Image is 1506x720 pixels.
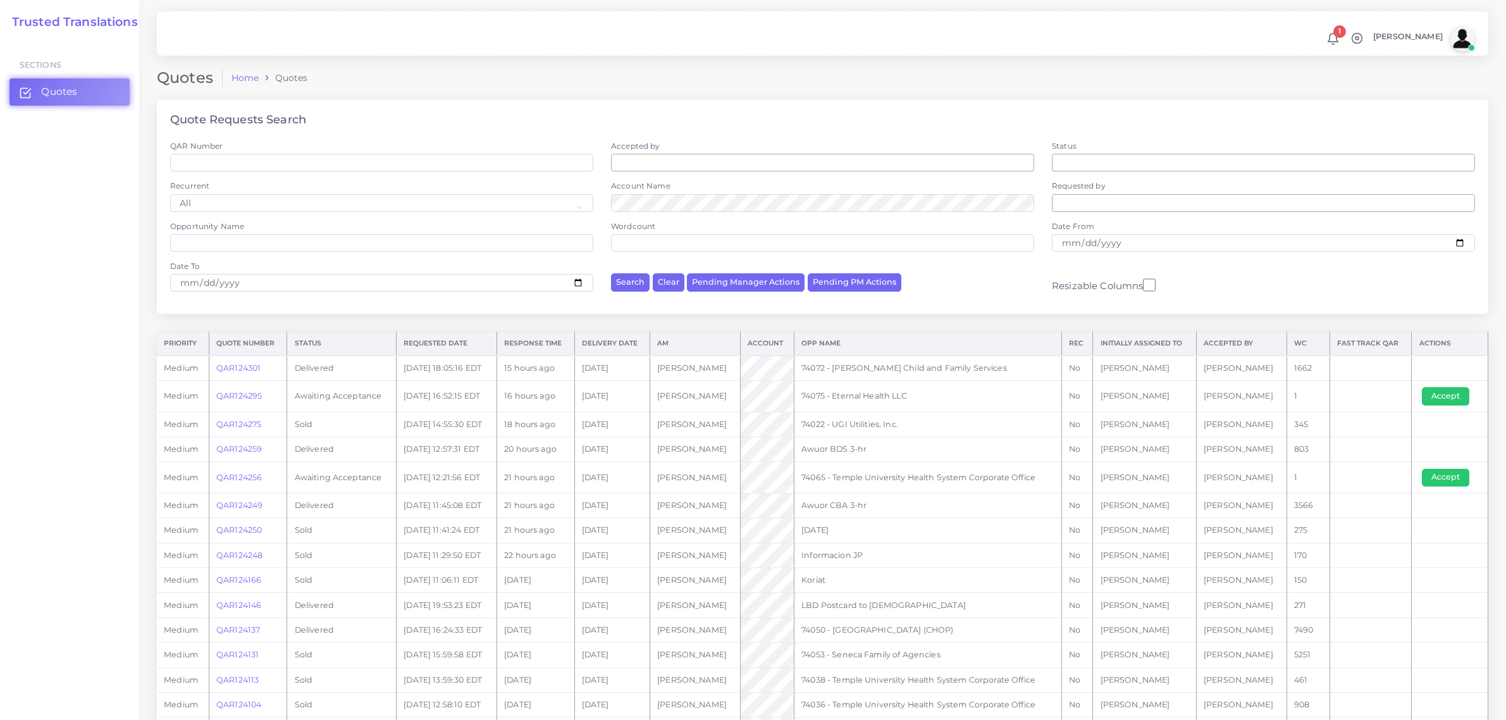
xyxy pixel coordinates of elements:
span: medium [164,675,198,685]
td: No [1061,667,1093,692]
th: Actions [1412,332,1488,356]
a: QAR124295 [216,391,262,400]
button: Clear [653,273,684,292]
td: [PERSON_NAME] [1093,543,1196,568]
td: [PERSON_NAME] [1093,667,1196,692]
td: 74075 - Eternal Health LLC [794,381,1061,412]
td: Awaiting Acceptance [287,381,397,412]
a: QAR124259 [216,444,262,454]
a: QAR124137 [216,625,260,635]
td: [PERSON_NAME] [1093,437,1196,462]
td: Sold [287,412,397,437]
td: [PERSON_NAME] [650,518,740,543]
span: [PERSON_NAME] [1373,33,1443,41]
td: [DATE] 11:06:11 EDT [397,568,497,593]
td: No [1061,568,1093,593]
td: 5251 [1287,643,1330,667]
td: 74053 - Seneca Family of Agencies [794,643,1061,667]
td: Sold [287,543,397,568]
td: [DATE] [574,693,650,717]
span: medium [164,650,198,659]
td: [PERSON_NAME] [1196,356,1287,381]
a: [PERSON_NAME]avatar [1367,26,1479,51]
td: [DATE] 19:53:23 EDT [397,593,497,618]
td: [DATE] 12:58:10 EDT [397,693,497,717]
td: Delivered [287,618,397,642]
th: Response Time [497,332,574,356]
label: Resizable Columns [1052,277,1156,293]
h2: Quotes [157,69,223,87]
span: medium [164,391,198,400]
td: [PERSON_NAME] [1093,518,1196,543]
td: [DATE] [497,643,574,667]
td: [PERSON_NAME] [650,412,740,437]
td: 20 hours ago [497,437,574,462]
td: [DATE] [574,593,650,618]
td: [PERSON_NAME] [1093,593,1196,618]
td: LBD Postcard to [DEMOGRAPHIC_DATA] [794,593,1061,618]
td: [PERSON_NAME] [1093,412,1196,437]
a: QAR124275 [216,419,261,429]
a: QAR124146 [216,600,261,610]
td: 18 hours ago [497,412,574,437]
label: Requested by [1052,180,1106,191]
td: [DATE] [794,518,1061,543]
td: [DATE] [574,493,650,518]
td: 74065 - Temple University Health System Corporate Office [794,462,1061,493]
td: [PERSON_NAME] [650,618,740,642]
a: QAR124166 [216,575,261,585]
td: [DATE] [574,618,650,642]
td: [DATE] [574,543,650,568]
span: medium [164,363,198,373]
td: [DATE] [497,618,574,642]
button: Pending PM Actions [808,273,901,292]
td: 803 [1287,437,1330,462]
label: Wordcount [611,221,655,232]
span: medium [164,550,198,560]
td: [PERSON_NAME] [1093,462,1196,493]
td: [DATE] [497,568,574,593]
td: [PERSON_NAME] [1093,356,1196,381]
a: QAR124131 [216,650,259,659]
td: No [1061,543,1093,568]
td: 150 [1287,568,1330,593]
td: [PERSON_NAME] [1093,381,1196,412]
td: 7490 [1287,618,1330,642]
td: No [1061,693,1093,717]
th: WC [1287,332,1330,356]
a: Accept [1422,472,1478,481]
td: [PERSON_NAME] [650,543,740,568]
td: [DATE] 13:59:30 EDT [397,667,497,692]
td: [DATE] [574,568,650,593]
a: QAR124250 [216,525,262,535]
td: 74036 - Temple University Health System Corporate Office [794,693,1061,717]
td: Awuor CBA 3-hr [794,493,1061,518]
img: avatar [1450,26,1475,51]
td: [DATE] [574,643,650,667]
li: Quotes [259,71,307,84]
th: REC [1061,332,1093,356]
th: Accepted by [1196,332,1287,356]
td: [PERSON_NAME] [1196,568,1287,593]
td: [PERSON_NAME] [650,667,740,692]
th: Priority [157,332,209,356]
label: QAR Number [170,140,223,151]
td: [PERSON_NAME] [1093,568,1196,593]
td: 74022 - UGI Utilities, Inc. [794,412,1061,437]
td: [PERSON_NAME] [1093,643,1196,667]
span: 1 [1333,25,1346,38]
td: No [1061,493,1093,518]
td: 15 hours ago [497,356,574,381]
td: [DATE] [574,462,650,493]
a: Home [231,71,259,84]
td: [PERSON_NAME] [1196,693,1287,717]
td: [PERSON_NAME] [1196,643,1287,667]
span: medium [164,600,198,610]
td: 908 [1287,693,1330,717]
td: [DATE] 18:05:16 EDT [397,356,497,381]
td: 74038 - Temple University Health System Corporate Office [794,667,1061,692]
th: Fast Track QAR [1330,332,1412,356]
label: Date To [170,261,200,271]
td: [PERSON_NAME] [650,568,740,593]
a: QAR124113 [216,675,259,685]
